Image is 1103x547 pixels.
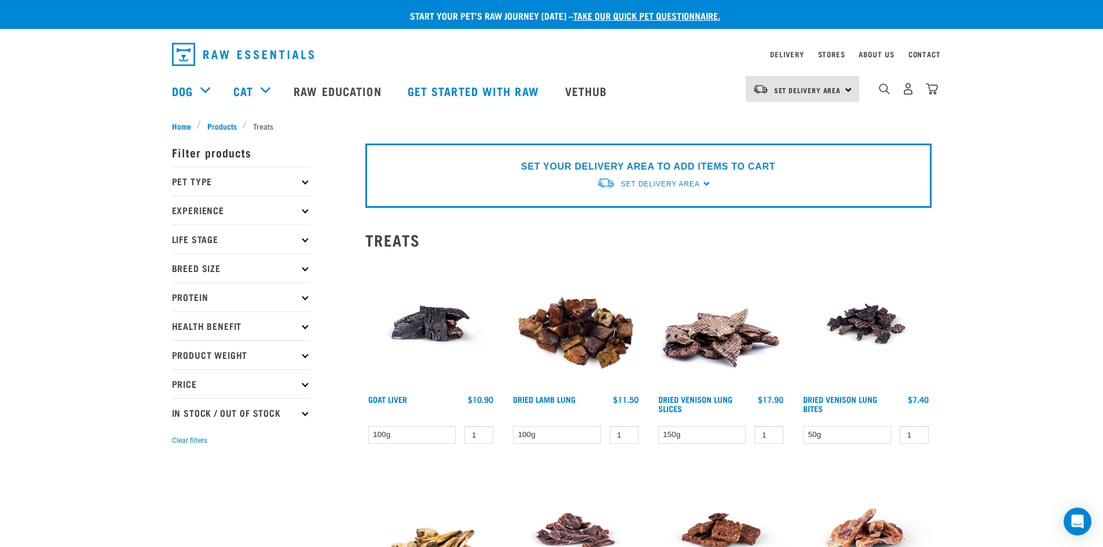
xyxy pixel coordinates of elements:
[818,52,845,56] a: Stores
[172,282,311,311] p: Protein
[464,426,493,444] input: 1
[172,254,311,282] p: Breed Size
[521,160,775,174] p: SET YOUR DELIVERY AREA TO ADD ITEMS TO CART
[774,88,841,92] span: Set Delivery Area
[172,120,191,132] span: Home
[172,82,193,100] a: Dog
[172,196,311,225] p: Experience
[596,177,615,189] img: van-moving.png
[172,120,932,132] nav: breadcrumbs
[172,167,311,196] p: Pet Type
[900,426,929,444] input: 1
[1064,508,1091,535] div: Open Intercom Messenger
[172,120,197,132] a: Home
[368,397,407,401] a: Goat Liver
[172,398,311,427] p: In Stock / Out Of Stock
[753,84,768,94] img: van-moving.png
[172,43,314,66] img: Raw Essentials Logo
[365,231,932,249] h2: Treats
[172,340,311,369] p: Product Weight
[554,68,622,114] a: Vethub
[396,68,554,114] a: Get started with Raw
[365,258,497,390] img: Goat Liver
[621,180,699,188] span: Set Delivery Area
[758,395,783,404] div: $17.90
[770,52,804,56] a: Delivery
[172,311,311,340] p: Health Benefit
[163,38,941,71] nav: dropdown navigation
[573,13,720,18] a: take our quick pet questionnaire.
[207,120,237,132] span: Products
[172,138,311,167] p: Filter products
[468,395,493,404] div: $10.90
[926,83,938,95] img: home-icon@2x.png
[510,258,642,390] img: Pile Of Dried Lamb Lungs For Pets
[233,82,253,100] a: Cat
[908,395,929,404] div: $7.40
[754,426,783,444] input: 1
[803,397,877,410] a: Dried Venison Lung Bites
[610,426,639,444] input: 1
[879,83,890,94] img: home-icon-1@2x.png
[800,258,932,390] img: Venison Lung Bites
[902,83,914,95] img: user.png
[201,120,243,132] a: Products
[908,52,941,56] a: Contact
[172,225,311,254] p: Life Stage
[282,68,395,114] a: Raw Education
[613,395,639,404] div: $11.50
[859,52,894,56] a: About Us
[172,435,207,446] button: Clear filters
[655,258,787,390] img: 1304 Venison Lung Slices 01
[658,397,732,410] a: Dried Venison Lung Slices
[172,369,311,398] p: Price
[513,397,576,401] a: Dried Lamb Lung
